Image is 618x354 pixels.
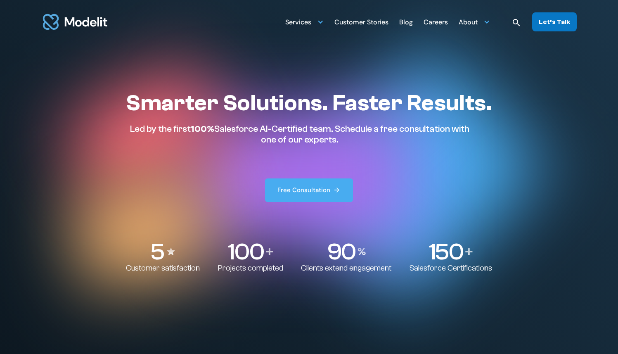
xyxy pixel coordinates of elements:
[334,15,388,31] div: Customer Stories
[227,240,263,264] p: 100
[41,9,109,35] a: home
[126,264,200,273] p: Customer satisfaction
[277,186,330,195] div: Free Consultation
[285,15,311,31] div: Services
[539,17,570,26] div: Let’s Talk
[126,124,474,145] p: Led by the first Salesforce AI-Certified team. Schedule a free consultation with one of our experts.
[465,248,473,255] img: Plus
[126,90,492,117] h1: Smarter Solutions. Faster Results.
[358,248,366,255] img: Percentage
[166,247,176,257] img: Stars
[459,14,490,30] div: About
[334,14,388,30] a: Customer Stories
[424,14,448,30] a: Careers
[41,9,109,35] img: modelit logo
[191,124,214,134] span: 100%
[410,264,492,273] p: Salesforce Certifications
[429,240,463,264] p: 150
[218,264,283,273] p: Projects completed
[265,178,353,202] a: Free Consultation
[459,15,478,31] div: About
[285,14,324,30] div: Services
[266,248,273,255] img: Plus
[399,15,413,31] div: Blog
[399,14,413,30] a: Blog
[424,15,448,31] div: Careers
[327,240,355,264] p: 90
[532,12,577,31] a: Let’s Talk
[333,186,341,194] img: arrow right
[301,264,391,273] p: Clients extend engagement
[150,240,163,264] p: 5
